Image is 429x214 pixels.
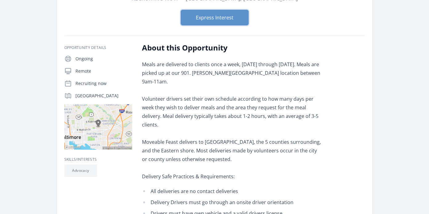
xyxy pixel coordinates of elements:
[181,10,249,25] button: Express Interest
[142,60,322,181] p: Meals are delivered to clients once a week, [DATE] through [DATE]. Meals are picked up at our 901...
[142,187,322,196] li: All deliveries are no contact deliveries
[75,56,132,62] p: Ongoing
[75,68,132,74] p: Remote
[64,104,132,150] img: Map
[75,80,132,87] p: Recruiting now
[64,45,132,50] h3: Opportunity Details
[64,157,132,162] h3: Skills/Interests
[64,164,97,177] li: Advocacy
[142,198,322,207] li: Delivery Drivers must go through an onsite driver orientation
[142,43,322,53] h2: About this Opportunity
[75,93,132,99] p: [GEOGRAPHIC_DATA]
